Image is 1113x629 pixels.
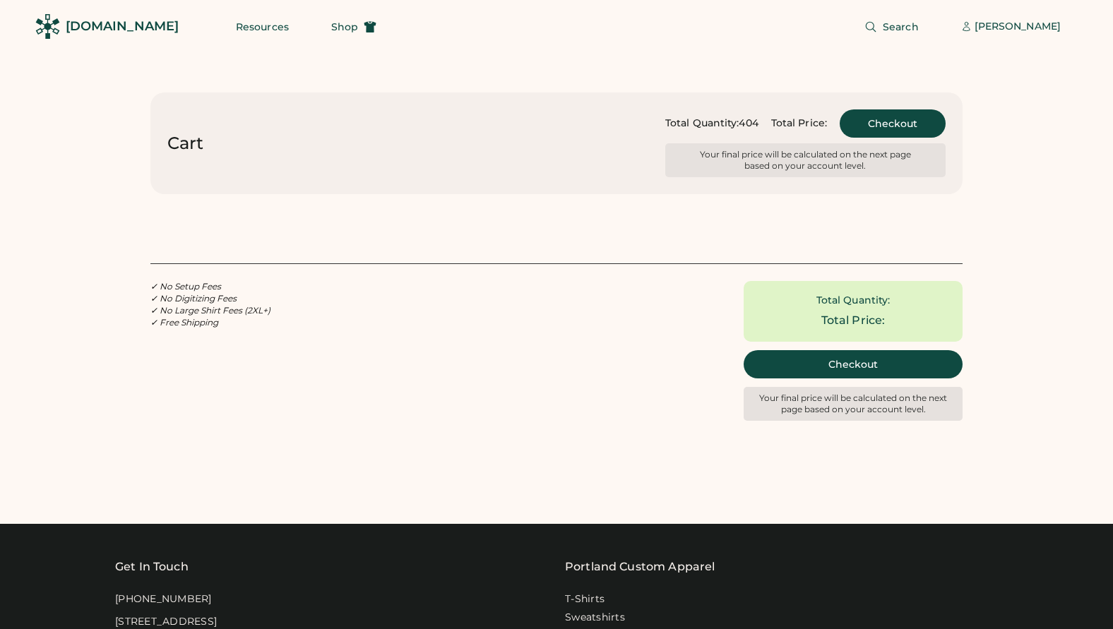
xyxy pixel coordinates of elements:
[975,20,1061,34] div: [PERSON_NAME]
[739,116,758,131] div: 404
[219,13,306,41] button: Resources
[840,109,946,138] button: Checkout
[565,558,715,575] a: Portland Custom Apparel
[150,293,237,304] em: ✓ No Digitizing Fees
[167,132,203,155] div: Cart
[565,611,625,625] a: Sweatshirts
[771,116,827,131] div: Total Price:
[749,393,957,415] div: Your final price will be calculated on the next page based on your account level.
[821,312,886,329] div: Total Price:
[847,13,936,41] button: Search
[150,317,218,328] em: ✓ Free Shipping
[816,294,891,308] div: Total Quantity:
[665,116,739,131] div: Total Quantity:
[314,13,393,41] button: Shop
[115,592,212,606] div: [PHONE_NUMBER]
[883,22,919,32] span: Search
[331,22,358,32] span: Shop
[150,281,221,292] em: ✓ No Setup Fees
[35,14,60,39] img: Rendered Logo - Screens
[696,149,915,172] div: Your final price will be calculated on the next page based on your account level.
[744,350,963,378] button: Checkout
[115,615,217,629] div: [STREET_ADDRESS]
[66,18,179,35] div: [DOMAIN_NAME]
[565,592,605,606] a: T-Shirts
[150,305,270,316] em: ✓ No Large Shirt Fees (2XL+)
[115,558,189,575] div: Get In Touch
